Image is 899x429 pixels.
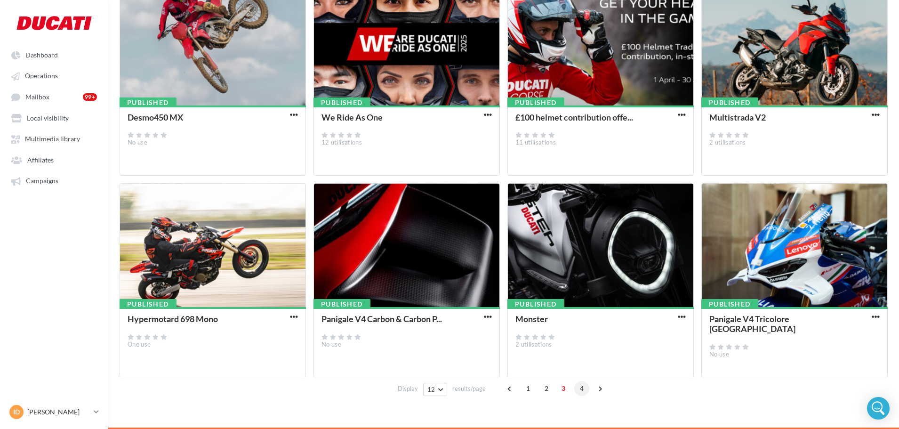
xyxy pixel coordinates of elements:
[25,135,80,143] span: Multimedia library
[515,138,556,146] span: 11 utilisations
[867,397,890,420] div: Open Intercom Messenger
[6,67,103,84] a: Operations
[120,97,177,108] div: Published
[398,384,418,393] span: Display
[120,299,177,309] div: Published
[321,112,383,122] div: We Ride As One
[6,151,103,168] a: Affiliates
[128,340,151,348] span: One use
[709,138,746,146] span: 2 utilisations
[515,314,548,324] div: Monster
[6,46,103,63] a: Dashboard
[701,97,758,108] div: Published
[574,381,589,396] span: 4
[556,381,571,396] span: 3
[128,314,218,324] div: Hypermotard 698 Mono
[83,93,97,101] div: 99+
[27,156,54,164] span: Affiliates
[321,138,362,146] span: 12 utilisations
[507,97,564,108] div: Published
[709,314,795,334] div: Panigale V4 Tricolore [GEOGRAPHIC_DATA]
[128,138,147,146] span: No use
[313,97,370,108] div: Published
[27,407,90,417] p: [PERSON_NAME]
[507,299,564,309] div: Published
[6,130,103,147] a: Multimedia library
[13,407,20,417] span: ID
[25,93,49,101] span: Mailbox
[515,340,552,348] span: 2 utilisations
[321,314,442,324] div: Panigale V4 Carbon & Carbon P...
[701,299,758,309] div: Published
[313,299,370,309] div: Published
[709,350,729,358] span: No use
[25,72,58,80] span: Operations
[6,109,103,126] a: Local visibility
[427,386,435,393] span: 12
[321,340,341,348] span: No use
[709,112,766,122] div: Multistrada V2
[521,381,536,396] span: 1
[423,383,447,396] button: 12
[26,177,58,185] span: Campaigns
[8,403,101,421] a: ID [PERSON_NAME]
[452,384,486,393] span: results/page
[539,381,554,396] span: 2
[25,51,58,59] span: Dashboard
[128,112,183,122] div: Desmo450 MX
[27,114,69,122] span: Local visibility
[6,172,103,189] a: Campaigns
[6,88,103,105] a: Mailbox 99+
[515,112,633,122] div: £100 helmet contribution offe...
